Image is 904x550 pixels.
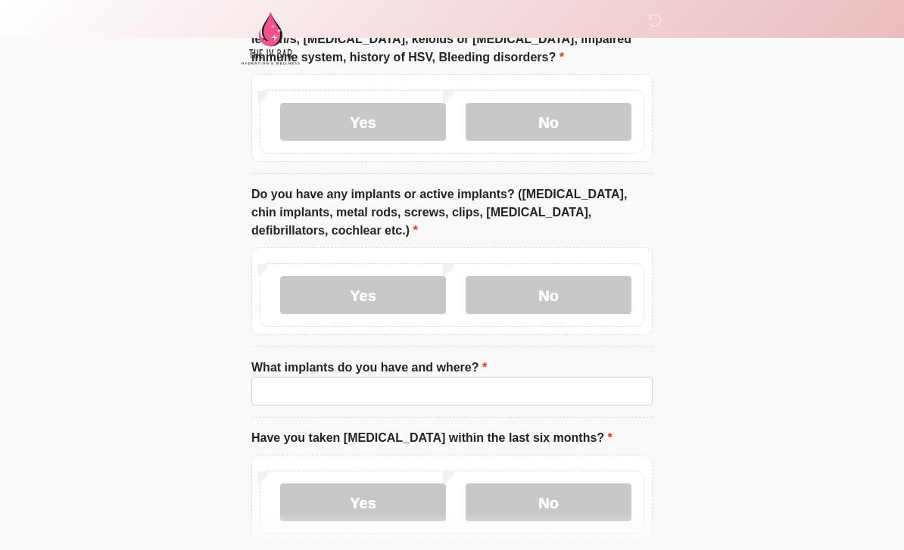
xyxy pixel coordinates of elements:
[251,429,613,447] label: Have you taken [MEDICAL_DATA] within the last six months?
[251,359,487,377] label: What implants do you have and where?
[236,11,304,65] img: The IV Bar, LLC Logo
[280,276,446,314] label: Yes
[466,483,631,521] label: No
[251,185,653,240] label: Do you have any implants or active implants? ([MEDICAL_DATA], chin implants, metal rods, screws, ...
[280,103,446,141] label: Yes
[466,276,631,314] label: No
[466,103,631,141] label: No
[280,483,446,521] label: Yes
